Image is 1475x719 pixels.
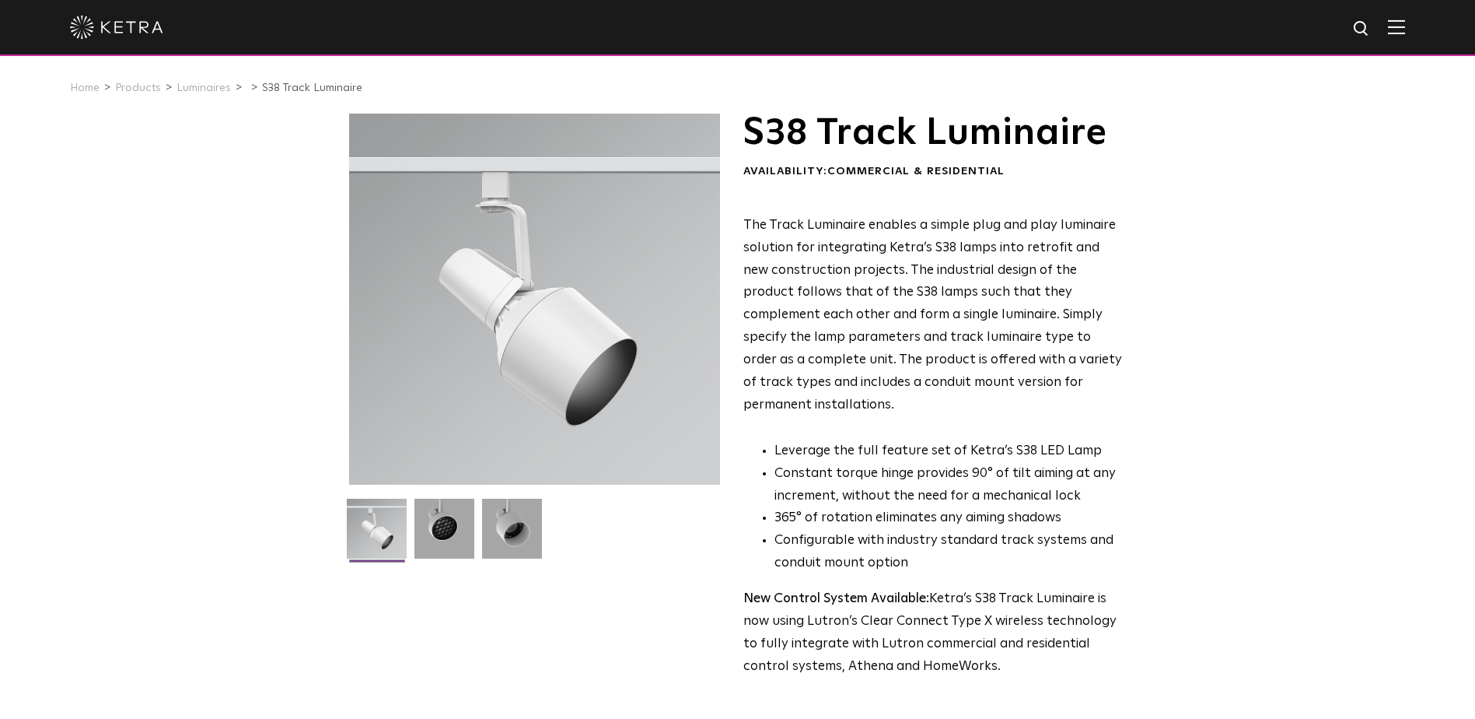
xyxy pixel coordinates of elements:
img: 3b1b0dc7630e9da69e6b [414,499,474,570]
img: 9e3d97bd0cf938513d6e [482,499,542,570]
img: S38-Track-Luminaire-2021-Web-Square [347,499,407,570]
p: Ketra’s S38 Track Luminaire is now using Lutron’s Clear Connect Type X wireless technology to ful... [743,588,1122,679]
a: Luminaires [177,82,231,93]
span: The Track Luminaire enables a simple plug and play luminaire solution for integrating Ketra’s S38... [743,219,1122,412]
span: Commercial & Residential [827,166,1005,177]
h1: S38 Track Luminaire [743,114,1122,153]
li: Configurable with industry standard track systems and conduit mount option [774,530,1122,575]
strong: New Control System Available: [743,592,929,605]
div: Availability: [743,164,1122,180]
a: Products [115,82,161,93]
li: Constant torque hinge provides 90° of tilt aiming at any increment, without the need for a mechan... [774,463,1122,508]
img: search icon [1352,19,1372,39]
img: ketra-logo-2019-white [70,16,163,39]
a: S38 Track Luminaire [262,82,362,93]
img: Hamburger%20Nav.svg [1388,19,1405,34]
a: Home [70,82,100,93]
li: Leverage the full feature set of Ketra’s S38 LED Lamp [774,440,1122,463]
li: 365° of rotation eliminates any aiming shadows [774,507,1122,530]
